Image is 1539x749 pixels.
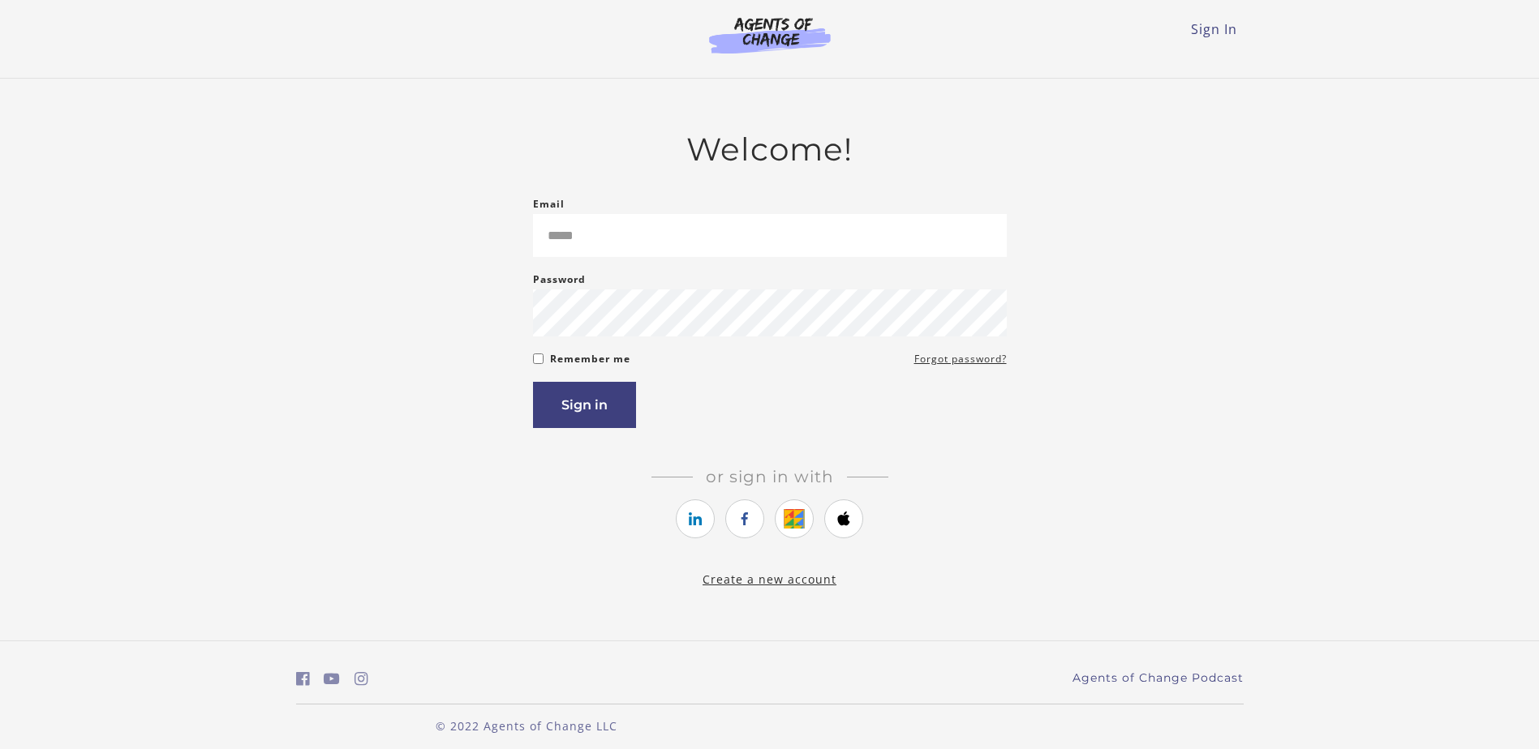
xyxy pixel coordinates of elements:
[324,671,340,687] i: https://www.youtube.com/c/AgentsofChangeTestPrepbyMeaganMitchell (Open in a new window)
[703,571,836,587] a: Create a new account
[725,499,764,538] a: https://courses.thinkific.com/users/auth/facebook?ss%5Breferral%5D=&ss%5Buser_return_to%5D=&ss%5B...
[296,667,310,691] a: https://www.facebook.com/groups/aswbtestprep (Open in a new window)
[775,499,814,538] a: https://courses.thinkific.com/users/auth/google?ss%5Breferral%5D=&ss%5Buser_return_to%5D=&ss%5Bvi...
[533,382,636,428] button: Sign in
[1191,20,1237,38] a: Sign In
[296,671,310,687] i: https://www.facebook.com/groups/aswbtestprep (Open in a new window)
[914,349,1007,369] a: Forgot password?
[550,349,630,369] label: Remember me
[533,195,565,214] label: Email
[676,499,715,538] a: https://courses.thinkific.com/users/auth/linkedin?ss%5Breferral%5D=&ss%5Buser_return_to%5D=&ss%5B...
[296,717,757,734] p: © 2022 Agents of Change LLC
[355,667,368,691] a: https://www.instagram.com/agentsofchangeprep/ (Open in a new window)
[1073,670,1244,687] a: Agents of Change Podcast
[692,16,848,53] img: Agents of Change Logo
[324,667,340,691] a: https://www.youtube.com/c/AgentsofChangeTestPrepbyMeaganMitchell (Open in a new window)
[693,467,847,486] span: Or sign in with
[533,270,586,289] label: Password
[355,671,368,687] i: https://www.instagram.com/agentsofchangeprep/ (Open in a new window)
[533,131,1007,169] h2: Welcome!
[824,499,863,538] a: https://courses.thinkific.com/users/auth/apple?ss%5Breferral%5D=&ss%5Buser_return_to%5D=&ss%5Bvis...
